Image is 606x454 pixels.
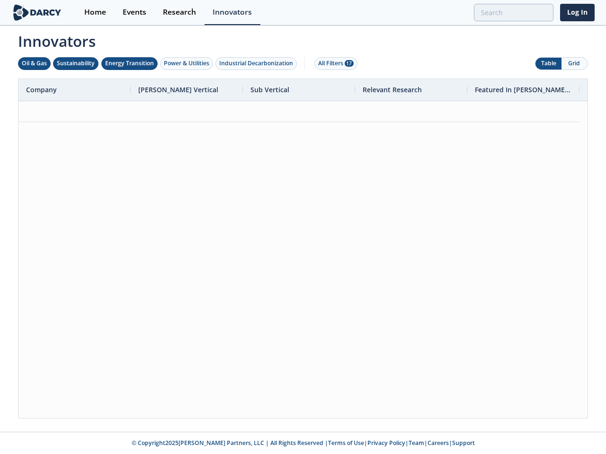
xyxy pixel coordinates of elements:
[101,57,158,70] button: Energy Transition
[11,26,595,52] span: Innovators
[18,57,51,70] button: Oil & Gas
[535,58,561,70] button: Table
[13,439,593,447] p: © Copyright 2025 [PERSON_NAME] Partners, LLC | All Rights Reserved | | | | |
[53,57,98,70] button: Sustainability
[163,9,196,16] div: Research
[345,60,354,67] span: 17
[560,4,595,21] a: Log In
[428,439,449,447] a: Careers
[160,57,213,70] button: Power & Utilities
[314,57,357,70] button: All Filters 17
[84,9,106,16] div: Home
[561,58,588,70] button: Grid
[219,59,293,68] div: Industrial Decarbonization
[26,85,57,94] span: Company
[367,439,405,447] a: Privacy Policy
[452,439,475,447] a: Support
[213,9,252,16] div: Innovators
[22,59,47,68] div: Oil & Gas
[105,59,154,68] div: Energy Transition
[138,85,218,94] span: [PERSON_NAME] Vertical
[328,439,364,447] a: Terms of Use
[164,59,209,68] div: Power & Utilities
[409,439,424,447] a: Team
[250,85,289,94] span: Sub Vertical
[475,85,572,94] span: Featured In [PERSON_NAME] Live
[57,59,95,68] div: Sustainability
[123,9,146,16] div: Events
[318,59,354,68] div: All Filters
[215,57,297,70] button: Industrial Decarbonization
[474,4,553,21] input: Advanced Search
[11,4,63,21] img: logo-wide.svg
[363,85,422,94] span: Relevant Research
